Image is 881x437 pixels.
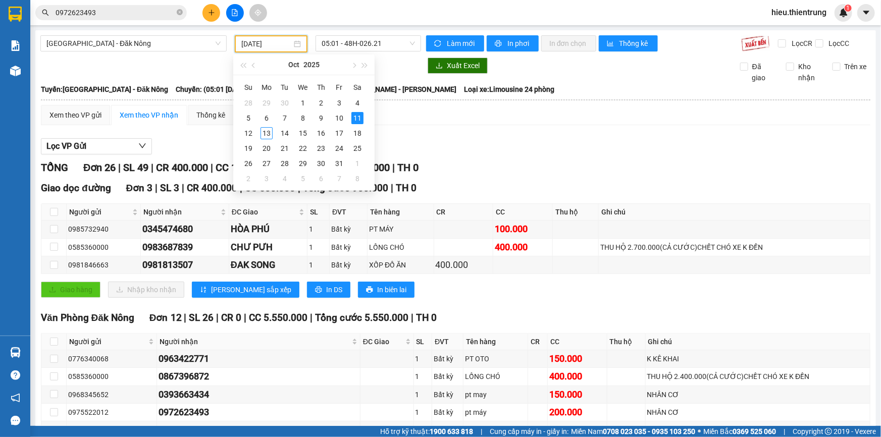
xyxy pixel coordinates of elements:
div: LỒNG CHÓ [369,242,432,253]
button: uploadGiao hàng [41,282,100,298]
th: SL [307,204,330,221]
img: warehouse-icon [10,66,21,76]
span: | [784,426,785,437]
button: syncLàm mới [426,35,484,51]
div: CHƯ PƯH [231,240,305,254]
b: Tuyến: [GEOGRAPHIC_DATA] - Đăk Nông [41,85,168,93]
div: Bất kỳ [331,224,366,235]
td: 2025-09-30 [276,95,294,111]
div: 1 [416,407,431,418]
span: search [42,9,49,16]
div: 17 [333,127,345,139]
div: 150.000 [549,388,605,402]
span: 1 [846,5,850,12]
div: pt may [465,389,526,400]
span: TỔNG [41,161,68,174]
span: Chuyến: (05:01 [DATE]) [176,84,249,95]
div: 4 [279,173,291,185]
span: TH 0 [396,182,417,194]
th: Fr [330,79,348,95]
div: 27 [261,157,273,170]
span: Người nhận [160,336,350,347]
td: 2025-10-09 [312,111,330,126]
td: 2025-10-24 [330,141,348,156]
span: Người gửi [69,336,146,347]
div: Xem theo VP nhận [120,110,178,121]
th: Thu hộ [553,204,599,221]
td: 2025-10-02 [312,95,330,111]
td: 2025-10-03 [330,95,348,111]
div: 150.000 [549,423,605,437]
span: CR 0 [222,312,242,323]
span: SL 49 [123,161,148,174]
div: Bất kỳ [434,407,461,418]
div: 0963422771 [159,352,358,366]
div: THU HỘ 2.700.000(CẢ CƯỚC)CHẾT CHÓ XE K ĐỀN [600,242,868,253]
td: 2025-10-05 [239,111,257,126]
th: We [294,79,312,95]
th: Ghi chú [599,204,870,221]
div: 2 [242,173,254,185]
button: downloadXuất Excel [428,58,488,74]
span: down [138,142,146,150]
div: ĐAK SONG [231,258,305,272]
span: 05:01 - 48H-026.21 [322,36,415,51]
th: Su [239,79,257,95]
span: Giao dọc đường [41,182,111,194]
div: NHÂN CƠ [647,389,868,400]
div: 1 [416,371,431,382]
span: Thống kê [619,38,650,49]
span: close-circle [177,9,183,15]
button: Lọc VP Gửi [41,138,152,154]
td: 2025-09-29 [257,95,276,111]
span: aim [254,9,262,16]
td: 2025-11-03 [257,171,276,186]
div: 30 [315,157,327,170]
td: 2025-10-01 [294,95,312,111]
img: warehouse-icon [10,347,21,358]
th: CR [528,334,548,350]
strong: 0708 023 035 - 0935 103 250 [603,427,695,435]
div: 5 [297,173,309,185]
button: printerIn biên lai [358,282,414,298]
div: 29 [261,97,273,109]
td: 2025-11-07 [330,171,348,186]
div: 26 [242,157,254,170]
div: NHÂN CƠ [647,407,868,418]
td: 2025-10-26 [239,156,257,171]
div: 25 [351,142,364,154]
span: | [151,161,153,174]
td: 2025-10-14 [276,126,294,141]
div: 14 [279,127,291,139]
span: SL 26 [189,312,214,323]
td: 2025-10-19 [239,141,257,156]
td: 2025-10-08 [294,111,312,126]
div: TL [465,424,526,435]
div: 28 [242,97,254,109]
span: In biên lai [377,284,406,295]
td: 2025-10-23 [312,141,330,156]
span: sort-ascending [200,286,207,294]
th: Tên hàng [368,204,434,221]
span: Đơn 12 [149,312,182,323]
td: 2025-10-06 [257,111,276,126]
div: 3 [333,97,345,109]
span: download [436,62,443,70]
th: Ghi chú [646,334,870,350]
span: printer [366,286,373,294]
button: In đơn chọn [541,35,596,51]
span: printer [315,286,322,294]
td: 2025-11-02 [239,171,257,186]
div: 1 [351,157,364,170]
div: 0393663434 [159,388,358,402]
span: Trên xe [841,61,871,72]
div: 1 [416,389,431,400]
span: Loại xe: Limousine 24 phòng [464,84,554,95]
span: SL 3 [160,182,179,194]
div: Bất kỳ [434,371,461,382]
td: 2025-10-15 [294,126,312,141]
span: | [155,182,158,194]
button: Oct [288,54,299,75]
span: | [392,161,395,174]
span: TH 0 [397,161,419,174]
